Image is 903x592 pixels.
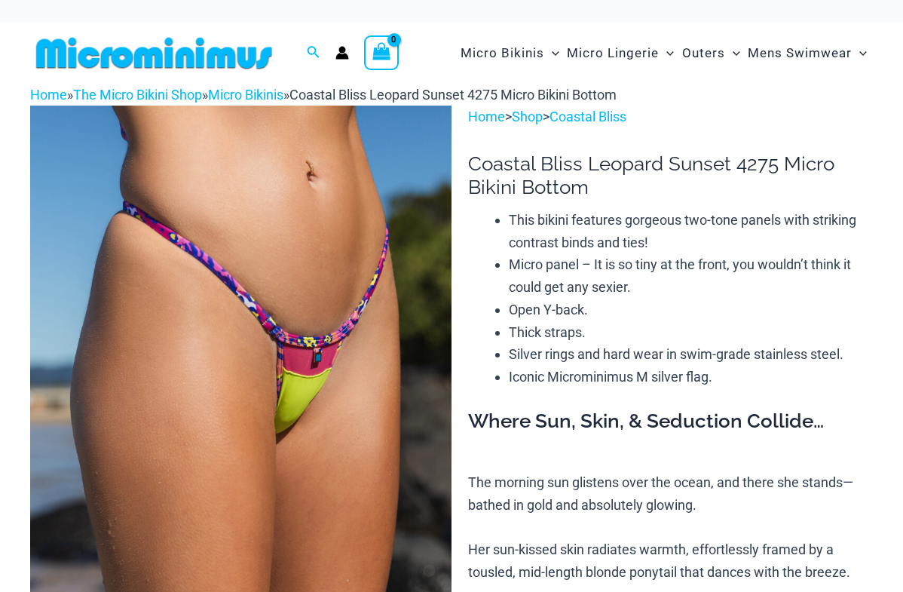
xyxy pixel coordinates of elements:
span: Micro Lingerie [567,34,659,72]
a: View Shopping Cart, empty [364,35,399,70]
li: This bikini features gorgeous two-tone panels with striking contrast binds and ties! [509,209,873,253]
a: Home [468,109,505,124]
li: Iconic Microminimus M silver flag. [509,366,873,388]
span: Menu Toggle [852,34,867,72]
li: Open Y-back. [509,299,873,321]
span: Menu Toggle [659,34,674,72]
span: Menu Toggle [544,34,559,72]
span: Outers [682,34,725,72]
span: Micro Bikinis [461,34,544,72]
img: MM SHOP LOGO FLAT [30,36,278,70]
li: Thick straps. [509,321,873,344]
a: OutersMenu ToggleMenu Toggle [678,30,744,76]
a: Micro BikinisMenu ToggleMenu Toggle [457,30,563,76]
p: > > [468,106,873,128]
a: Coastal Bliss [549,109,626,124]
a: Home [30,87,67,103]
a: Mens SwimwearMenu ToggleMenu Toggle [744,30,871,76]
a: The Micro Bikini Shop [73,87,202,103]
span: » » » [30,87,617,103]
span: Menu Toggle [725,34,740,72]
li: Silver rings and hard wear in swim-grade stainless steel. [509,343,873,366]
span: Coastal Bliss Leopard Sunset 4275 Micro Bikini Bottom [289,87,617,103]
span: Mens Swimwear [748,34,852,72]
nav: Site Navigation [455,28,873,78]
a: Search icon link [307,44,320,63]
h3: Where Sun, Skin, & Seduction Collide… [468,409,873,434]
a: Micro LingerieMenu ToggleMenu Toggle [563,30,678,76]
h1: Coastal Bliss Leopard Sunset 4275 Micro Bikini Bottom [468,152,873,199]
a: Shop [512,109,543,124]
a: Account icon link [335,46,349,60]
a: Micro Bikinis [208,87,283,103]
li: Micro panel – It is so tiny at the front, you wouldn’t think it could get any sexier. [509,253,873,298]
